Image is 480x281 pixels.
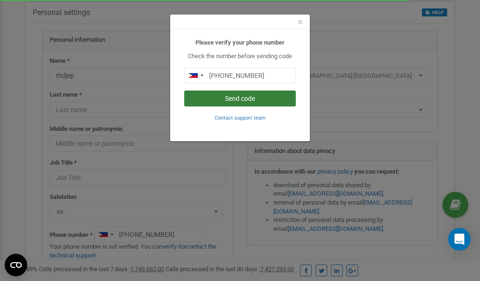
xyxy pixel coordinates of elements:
p: Check the number before sending code [184,52,296,61]
small: Contact support team [215,115,266,121]
div: Open Intercom Messenger [448,228,471,251]
button: Close [298,17,303,27]
a: Contact support team [215,114,266,121]
button: Send code [184,91,296,106]
div: Telephone country code [185,68,206,83]
b: Please verify your phone number [195,39,285,46]
span: × [298,16,303,28]
input: 0905 123 4567 [184,68,296,84]
button: Open CMP widget [5,254,27,276]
